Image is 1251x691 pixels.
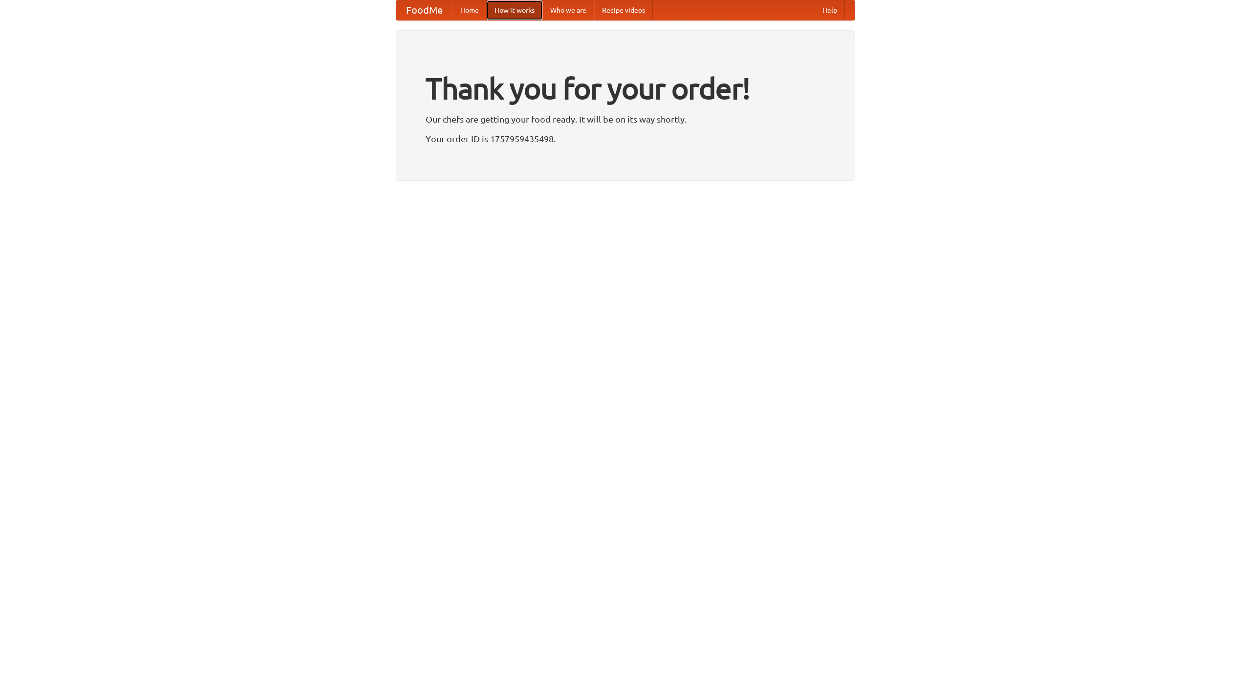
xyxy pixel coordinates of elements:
[426,65,825,112] h1: Thank you for your order!
[396,0,453,20] a: FoodMe
[487,0,542,20] a: How it works
[426,131,825,146] p: Your order ID is 1757959435498.
[453,0,487,20] a: Home
[594,0,653,20] a: Recipe videos
[542,0,594,20] a: Who we are
[815,0,845,20] a: Help
[426,112,825,126] p: Our chefs are getting your food ready. It will be on its way shortly.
